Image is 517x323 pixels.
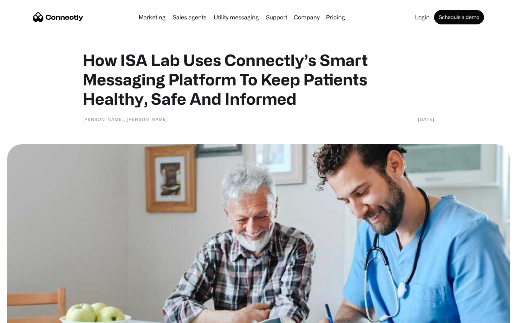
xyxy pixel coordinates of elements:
[292,12,322,22] div: Company
[83,50,434,108] h1: How ISA Lab Uses Connectly’s Smart Messaging Platform To Keep Patients Healthy, Safe And Informed
[211,14,262,20] a: Utility messaging
[263,14,290,20] a: Support
[434,10,484,24] a: Schedule a demo
[7,310,43,320] aside: Language selected: English
[33,12,83,23] a: home
[294,12,320,22] div: Company
[412,14,433,20] a: Login
[323,14,348,20] a: Pricing
[136,14,168,20] a: Marketing
[14,310,43,320] ul: Language list
[418,116,434,123] div: [DATE]
[170,14,209,20] a: Sales agents
[83,116,168,123] div: [PERSON_NAME], [PERSON_NAME]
